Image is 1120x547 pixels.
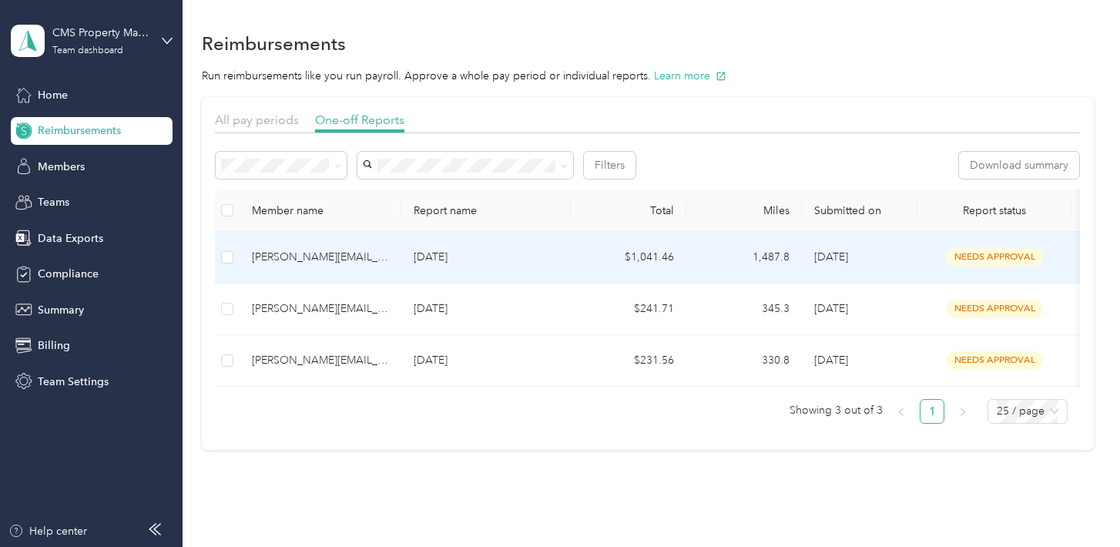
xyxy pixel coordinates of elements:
[571,232,686,284] td: $1,041.46
[1034,461,1120,547] iframe: Everlance-gr Chat Button Frame
[946,351,1043,369] span: needs approval
[997,400,1058,423] span: 25 / page
[315,112,404,127] span: One-off Reports
[52,46,123,55] div: Team dashboard
[686,335,802,387] td: 330.8
[958,408,967,417] span: right
[583,204,674,217] div: Total
[571,335,686,387] td: $231.56
[889,399,914,424] button: left
[802,190,917,232] th: Submitted on
[790,399,883,422] span: Showing 3 out of 3
[571,284,686,335] td: $241.71
[38,337,70,354] span: Billing
[814,302,848,315] span: [DATE]
[401,190,571,232] th: Report name
[920,400,944,423] a: 1
[920,399,944,424] li: 1
[252,204,389,217] div: Member name
[654,68,726,84] button: Learn more
[38,122,121,139] span: Reimbursements
[951,399,975,424] button: right
[202,68,1094,84] p: Run reimbursements like you run payroll. Approve a whole pay period or individual reports.
[8,523,87,539] button: Help center
[38,374,109,390] span: Team Settings
[38,266,99,282] span: Compliance
[889,399,914,424] li: Previous Page
[930,204,1059,217] span: Report status
[240,190,401,232] th: Member name
[215,112,299,127] span: All pay periods
[38,87,68,103] span: Home
[252,300,389,317] div: [PERSON_NAME][EMAIL_ADDRESS][DOMAIN_NAME]
[814,250,848,263] span: [DATE]
[584,152,635,179] button: Filters
[959,152,1079,179] button: Download summary
[814,354,848,367] span: [DATE]
[52,25,149,41] div: CMS Property Management
[686,284,802,335] td: 345.3
[414,249,558,266] p: [DATE]
[38,230,103,247] span: Data Exports
[946,248,1043,266] span: needs approval
[252,352,389,369] div: [PERSON_NAME][EMAIL_ADDRESS][DOMAIN_NAME]
[897,408,906,417] span: left
[414,300,558,317] p: [DATE]
[988,399,1068,424] div: Page Size
[38,159,85,175] span: Members
[946,300,1043,317] span: needs approval
[414,352,558,369] p: [DATE]
[38,302,84,318] span: Summary
[38,194,69,210] span: Teams
[951,399,975,424] li: Next Page
[202,35,346,52] h1: Reimbursements
[699,204,790,217] div: Miles
[686,232,802,284] td: 1,487.8
[252,249,389,266] div: [PERSON_NAME][EMAIL_ADDRESS][DOMAIN_NAME]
